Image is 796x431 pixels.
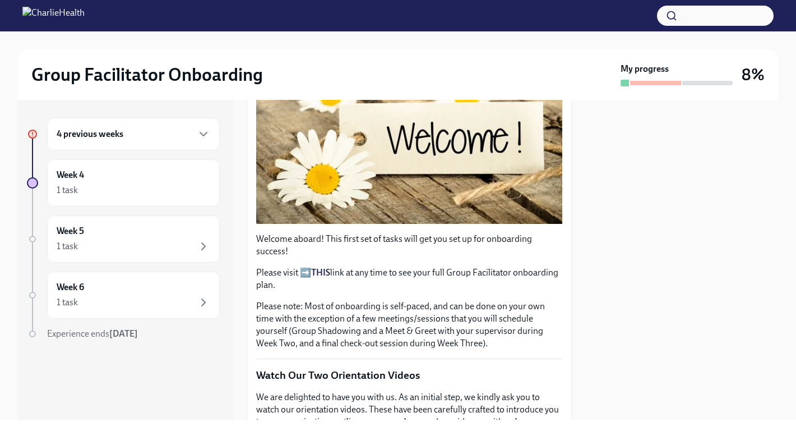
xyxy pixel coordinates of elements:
[47,118,220,150] div: 4 previous weeks
[22,7,85,25] img: CharlieHealth
[27,215,220,263] a: Week 51 task
[57,225,84,237] h6: Week 5
[57,296,78,309] div: 1 task
[57,240,78,253] div: 1 task
[621,63,669,75] strong: My progress
[47,328,138,339] span: Experience ends
[31,63,263,86] h2: Group Facilitator Onboarding
[311,267,330,278] a: THIS
[256,267,562,291] p: Please visit ➡️ link at any time to see your full Group Facilitator onboarding plan.
[256,40,562,224] button: Zoom image
[742,65,765,85] h3: 8%
[27,272,220,319] a: Week 61 task
[57,184,78,196] div: 1 task
[27,159,220,207] a: Week 41 task
[57,169,84,181] h6: Week 4
[57,281,84,294] h6: Week 6
[256,300,562,350] p: Please note: Most of onboarding is self-paced, and can be done on your own time with the exceptio...
[256,368,562,383] p: Watch Our Two Orientation Videos
[256,233,562,258] p: Welcome aboard! This first set of tasks will get you set up for onboarding success!
[109,328,138,339] strong: [DATE]
[57,128,123,140] h6: 4 previous weeks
